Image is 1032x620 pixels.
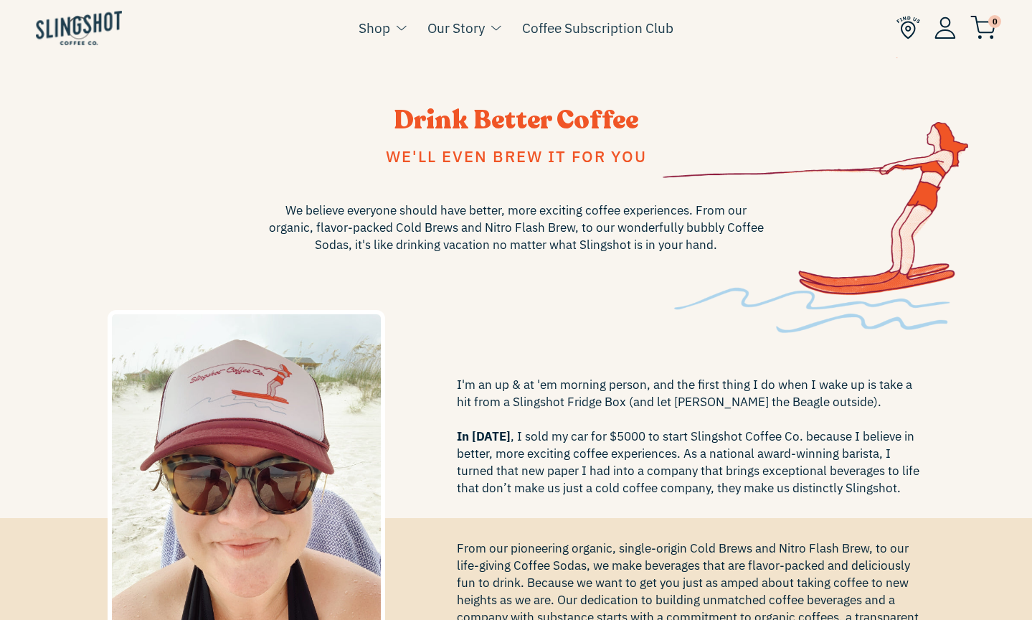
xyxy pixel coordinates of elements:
img: Account [934,17,956,39]
span: We believe everyone should have better, more exciting coffee experiences. From our organic, flavo... [265,202,767,253]
a: Shop [359,17,390,39]
a: Coffee Subscription Club [522,17,673,39]
span: We'll even brew it for you [386,146,647,166]
img: cart [970,16,996,39]
span: I'm an up & at 'em morning person, and the first thing I do when I wake up is take a hit from a S... [457,376,925,497]
span: Drink Better Coffee [394,103,638,138]
span: In [DATE] [457,428,511,444]
span: 0 [988,15,1001,28]
img: skiabout-1636558702133_426x.png [663,57,968,333]
img: Find Us [896,16,920,39]
a: Our Story [427,17,485,39]
a: 0 [970,19,996,36]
